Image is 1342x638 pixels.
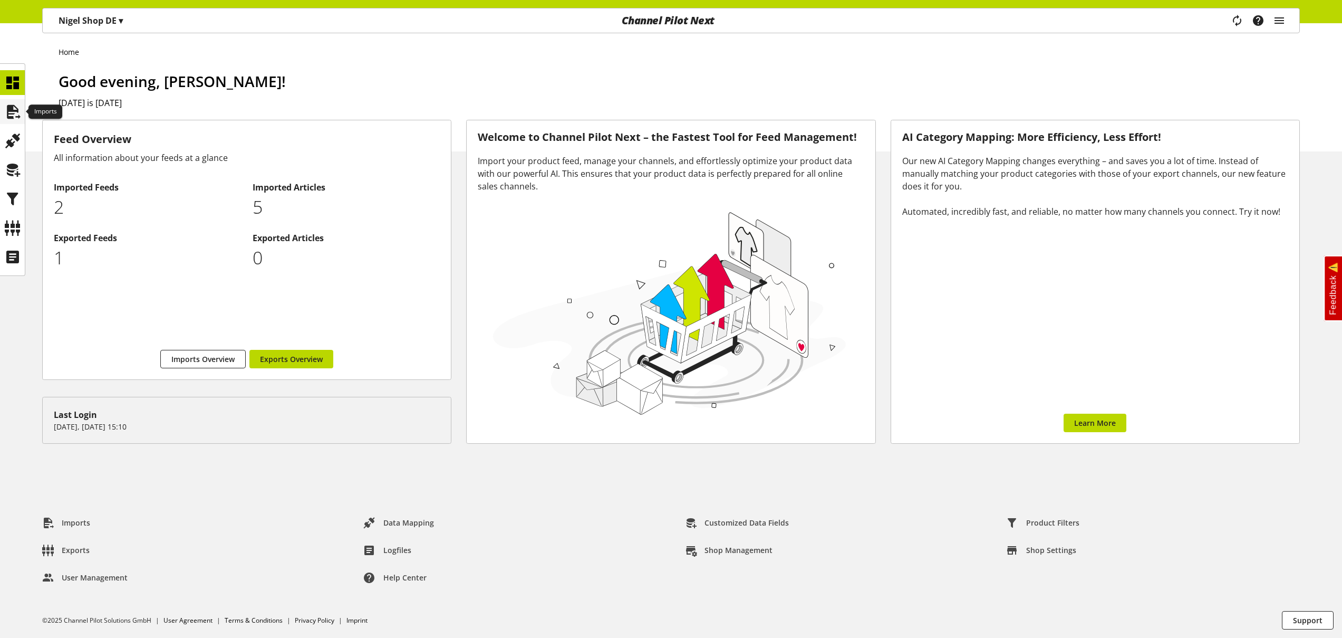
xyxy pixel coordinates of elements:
a: Exports Overview [249,350,333,368]
h2: Exported Articles [253,232,440,244]
a: Shop Settings [998,541,1085,560]
img: 78e1b9dcff1e8392d83655fcfc870417.svg [488,206,851,419]
p: [DATE], [DATE] 15:10 [54,421,440,432]
span: Shop Management [704,545,773,556]
li: ©2025 Channel Pilot Solutions GmbH [42,616,163,625]
a: Terms & Conditions [225,616,283,625]
div: Our new AI Category Mapping changes everything – and saves you a lot of time. Instead of manually... [902,155,1288,218]
div: All information about your feeds at a glance [54,151,440,164]
button: Support [1282,611,1334,630]
span: Help center [383,572,427,583]
h2: Imported Articles [253,181,440,194]
span: Customized Data Fields [704,517,789,528]
a: Product Filters [998,513,1088,532]
a: Imports [34,513,99,532]
p: 2 [54,194,242,221]
span: Data Mapping [383,517,434,528]
span: Product Filters [1026,517,1079,528]
div: Import your product feed, manage your channels, and effortlessly optimize your product data with ... [478,155,864,193]
h3: Welcome to Channel Pilot Next – the Fastest Tool for Feed Management! [478,131,864,144]
p: Nigel Shop DE [59,14,123,27]
span: Imports [62,517,90,528]
div: Imports [28,104,62,119]
h3: AI Category Mapping: More Efficiency, Less Effort! [902,131,1288,144]
span: Imports Overview [171,354,235,365]
a: Logfiles [355,541,420,560]
a: Data Mapping [355,513,442,532]
span: Learn More [1074,417,1116,428]
h2: [DATE] is [DATE] [59,97,1300,109]
span: Support [1293,615,1322,626]
a: User Agreement [163,616,213,625]
a: Customized Data Fields [677,513,797,532]
a: Shop Management [677,541,781,560]
span: Good evening, [PERSON_NAME]! [59,71,286,91]
a: Help center [355,568,435,587]
span: Exports Overview [260,354,323,365]
p: 5 [253,194,440,221]
h3: Feed Overview [54,131,440,147]
a: Exports [34,541,98,560]
span: User Management [62,572,128,583]
a: Privacy Policy [295,616,334,625]
span: Exports [62,545,90,556]
span: ▾ [119,15,123,26]
a: User Management [34,568,136,587]
a: Imports Overview [160,350,246,368]
a: Learn More [1064,414,1126,432]
div: Last Login [54,408,440,421]
a: Imprint [346,616,368,625]
span: Shop Settings [1026,545,1076,556]
h2: Imported Feeds [54,181,242,194]
p: 1 [54,244,242,271]
h2: Exported Feeds [54,232,242,244]
span: Logfiles [383,545,411,556]
p: 0 [253,244,440,271]
a: Feedback ⚠️ [1324,255,1342,321]
nav: main navigation [42,8,1300,33]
